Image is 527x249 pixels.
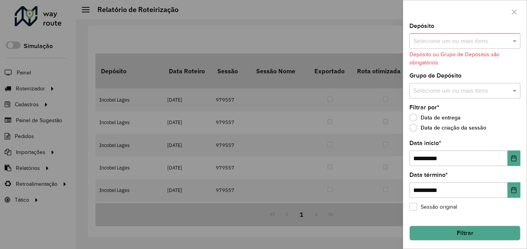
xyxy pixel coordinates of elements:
[409,170,448,180] label: Data término
[409,124,486,131] label: Data de criação da sessão
[409,71,461,80] label: Grupo de Depósito
[409,203,457,211] label: Sessão original
[409,114,461,121] label: Data de entrega
[409,138,441,148] label: Data início
[508,150,520,166] button: Choose Date
[409,226,520,240] button: Filtrar
[409,103,439,112] label: Filtrar por
[508,182,520,198] button: Choose Date
[409,21,434,31] label: Depósito
[409,52,499,66] formly-validation-message: Depósito ou Grupo de Depósitos são obrigatórios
